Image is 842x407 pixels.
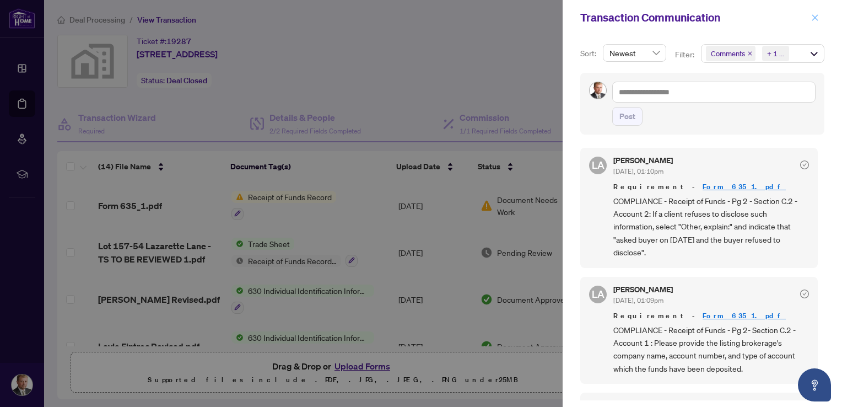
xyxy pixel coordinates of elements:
[800,160,809,169] span: check-circle
[767,48,784,59] span: + 1 ...
[613,286,673,293] h5: [PERSON_NAME]
[592,157,604,173] span: LA
[703,311,786,320] a: Form 635_1.pdf
[580,9,806,26] div: Transaction Communication
[613,324,809,376] span: COMPLIANCE - Receipt of Funds - Pg 2- Section C.2 - Account 1 : Please provide the listing broker...
[613,296,663,304] span: [DATE], 01:09pm
[609,45,660,61] span: Newest
[612,107,643,126] button: Post
[613,195,809,259] span: COMPLIANCE - Receipt of Funds - Pg 2 - Section C.2 - Account 2: If a client refuses to disclose s...
[613,181,809,192] span: Requirement -
[703,182,786,191] a: Form 635_1.pdf
[706,46,755,61] span: Comments
[592,286,604,302] span: LA
[798,368,831,401] button: Open asap
[800,290,809,298] span: check-circle
[675,49,696,61] p: Filter:
[613,167,663,175] span: [DATE], 01:10pm
[580,47,598,60] p: Sort:
[613,157,673,164] h5: [PERSON_NAME]
[590,82,606,99] img: Profile Icon
[711,48,745,59] span: Comments
[762,46,789,61] span: + 1 ...
[613,310,809,322] span: Requirement -
[747,51,753,56] span: close
[811,14,819,22] span: close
